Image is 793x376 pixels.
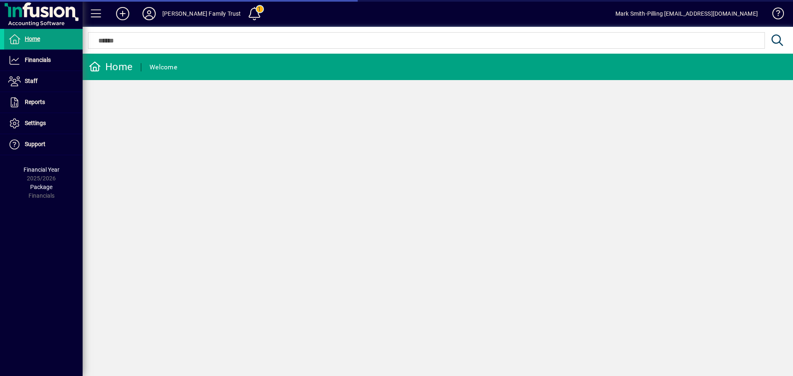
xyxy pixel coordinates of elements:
[24,166,59,173] span: Financial Year
[4,113,83,134] a: Settings
[4,71,83,92] a: Staff
[109,6,136,21] button: Add
[615,7,758,20] div: Mark Smith-Pilling [EMAIL_ADDRESS][DOMAIN_NAME]
[4,50,83,71] a: Financials
[136,6,162,21] button: Profile
[25,78,38,84] span: Staff
[150,61,177,74] div: Welcome
[766,2,783,28] a: Knowledge Base
[4,92,83,113] a: Reports
[4,134,83,155] a: Support
[162,7,241,20] div: [PERSON_NAME] Family Trust
[30,184,52,190] span: Package
[25,120,46,126] span: Settings
[25,99,45,105] span: Reports
[25,57,51,63] span: Financials
[89,60,133,73] div: Home
[25,141,45,147] span: Support
[25,35,40,42] span: Home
